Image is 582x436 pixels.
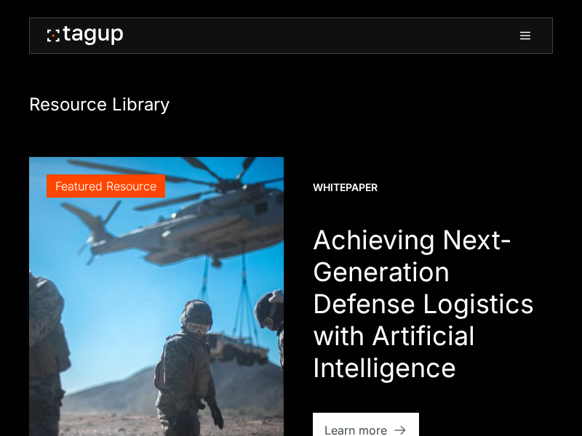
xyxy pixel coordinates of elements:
[29,93,553,116] h1: Resource Library
[313,224,553,384] h1: Achieving Next-Generation Defense Logistics with Artificial Intelligence
[313,180,378,195] div: Whitepaper
[55,177,156,195] div: Featured Resource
